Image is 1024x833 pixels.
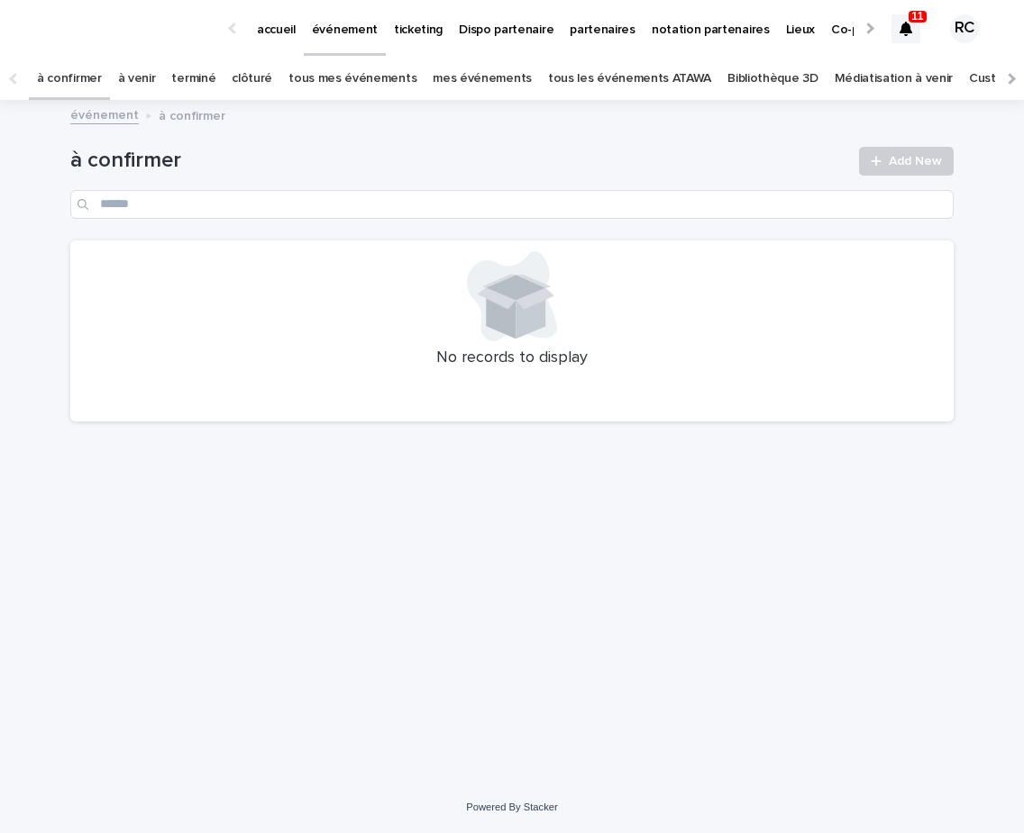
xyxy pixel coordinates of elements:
[891,14,920,43] div: 11
[36,11,211,47] img: Ls34BcGeRexTGTNfXpUC
[911,10,923,23] p: 11
[288,58,416,100] a: tous mes événements
[859,147,954,176] a: Add New
[70,104,139,124] a: événement
[433,58,532,100] a: mes événements
[889,155,942,168] span: Add New
[81,349,943,368] p: No records to display
[232,58,272,100] a: clôturé
[950,14,979,43] div: RC
[159,104,225,124] p: à confirmer
[70,190,954,219] input: Search
[835,58,954,100] a: Médiatisation à venir
[37,58,102,100] a: à confirmer
[466,801,557,812] a: Powered By Stacker
[70,148,848,174] h1: à confirmer
[727,58,818,100] a: Bibliothèque 3D
[548,58,711,100] a: tous les événements ATAWA
[171,58,215,100] a: terminé
[118,58,156,100] a: à venir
